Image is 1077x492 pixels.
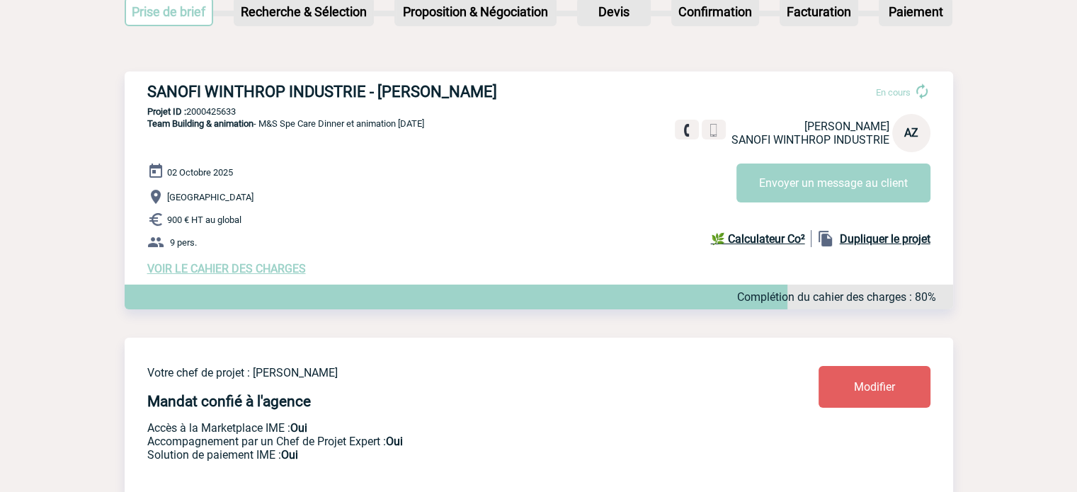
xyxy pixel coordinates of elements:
[817,230,834,247] img: file_copy-black-24dp.png
[386,435,403,448] b: Oui
[904,126,918,139] span: AZ
[680,124,693,137] img: fixe.png
[167,214,241,225] span: 900 € HT au global
[711,230,811,247] a: 🌿 Calculateur Co²
[854,380,895,394] span: Modifier
[711,232,805,246] b: 🌿 Calculateur Co²
[281,448,298,462] b: Oui
[147,118,424,129] span: - M&S Spe Care Dinner et animation [DATE]
[125,106,953,117] p: 2000425633
[736,164,930,202] button: Envoyer un message au client
[170,237,197,248] span: 9 pers.
[147,262,306,275] a: VOIR LE CAHIER DES CHARGES
[147,366,735,379] p: Votre chef de projet : [PERSON_NAME]
[147,393,311,410] h4: Mandat confié à l'agence
[147,83,572,101] h3: SANOFI WINTHROP INDUSTRIE - [PERSON_NAME]
[167,192,253,202] span: [GEOGRAPHIC_DATA]
[147,435,735,448] p: Prestation payante
[147,106,186,117] b: Projet ID :
[147,118,253,129] span: Team Building & animation
[147,448,735,462] p: Conformité aux process achat client, Prise en charge de la facturation, Mutualisation de plusieur...
[840,232,930,246] b: Dupliquer le projet
[731,133,889,147] span: SANOFI WINTHROP INDUSTRIE
[290,421,307,435] b: Oui
[167,167,233,178] span: 02 Octobre 2025
[876,87,911,98] span: En cours
[707,124,720,137] img: portable.png
[804,120,889,133] span: [PERSON_NAME]
[147,421,735,435] p: Accès à la Marketplace IME :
